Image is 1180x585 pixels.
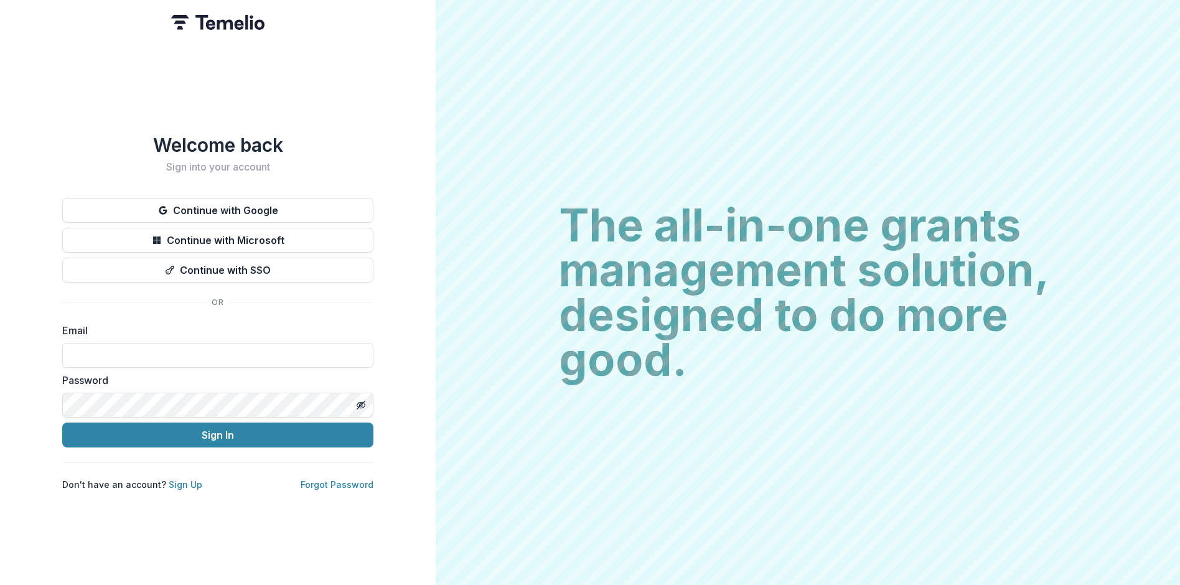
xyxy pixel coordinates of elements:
label: Password [62,373,366,388]
button: Continue with SSO [62,258,373,283]
p: Don't have an account? [62,478,202,491]
a: Forgot Password [301,479,373,490]
h1: Welcome back [62,134,373,156]
img: Temelio [171,15,265,30]
button: Continue with Microsoft [62,228,373,253]
a: Sign Up [169,479,202,490]
button: Sign In [62,423,373,447]
button: Continue with Google [62,198,373,223]
h2: Sign into your account [62,161,373,173]
label: Email [62,323,366,338]
button: Toggle password visibility [351,395,371,415]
